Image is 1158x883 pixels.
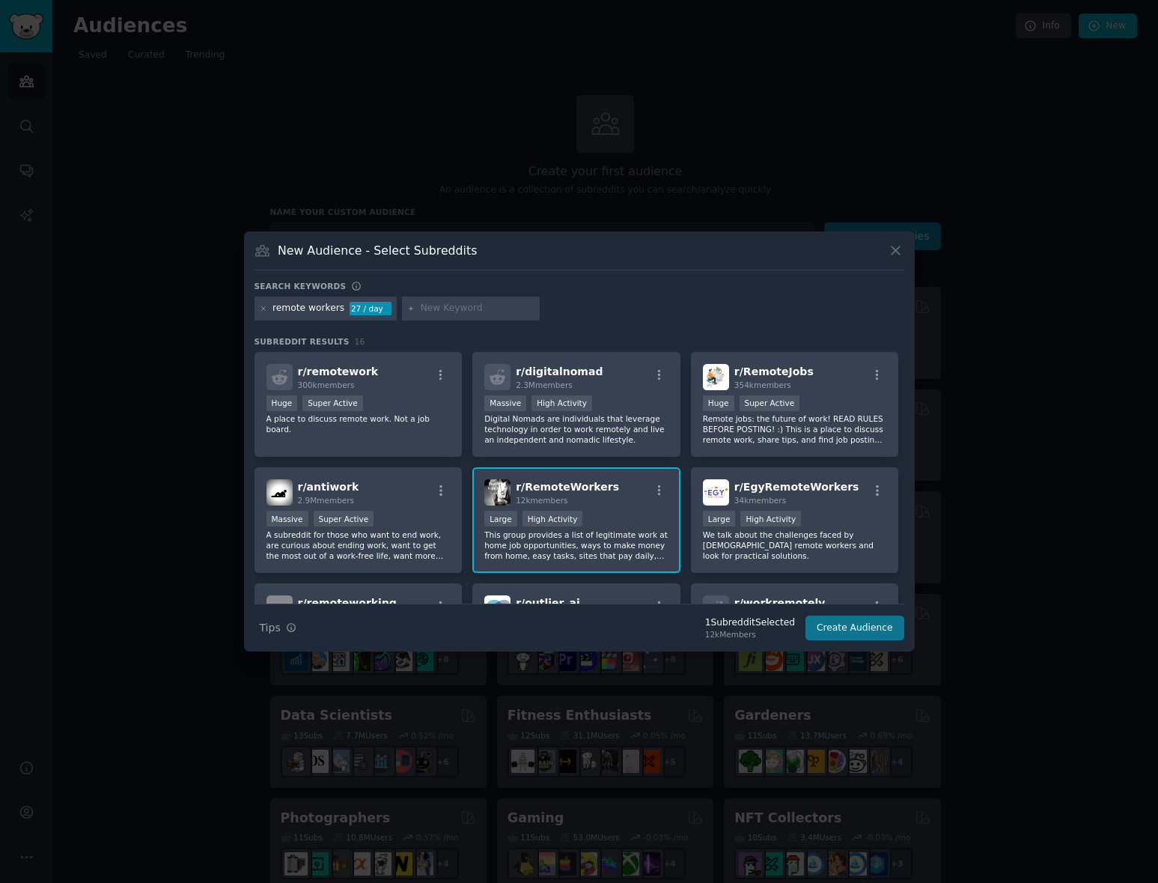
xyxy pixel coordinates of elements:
[266,413,451,434] p: A place to discuss remote work. Not a job board.
[734,496,786,505] span: 34k members
[740,395,800,411] div: Super Active
[484,595,511,622] img: outlier_ai
[703,364,729,390] img: RemoteJobs
[355,337,365,346] span: 16
[266,511,308,527] div: Massive
[703,395,734,411] div: Huge
[255,615,302,641] button: Tips
[350,302,391,315] div: 27 / day
[255,281,347,291] h3: Search keywords
[298,365,379,377] span: r/ remotework
[531,395,592,411] div: High Activity
[516,380,573,389] span: 2.3M members
[484,413,668,445] p: Digital Nomads are individuals that leverage technology in order to work remotely and live an ind...
[516,597,580,609] span: r/ outlier_ai
[266,530,451,561] p: A subreddit for those who want to end work, are curious about ending work, want to get the most o...
[703,511,736,527] div: Large
[266,395,298,411] div: Huge
[255,336,350,347] span: Subreddit Results
[703,530,887,561] p: We talk about the challenges faced by [DEMOGRAPHIC_DATA] remote workers and look for practical so...
[734,365,814,377] span: r/ RemoteJobs
[260,620,281,636] span: Tips
[516,496,567,505] span: 12k members
[705,629,795,640] div: 12k Members
[421,302,534,315] input: New Keyword
[734,597,826,609] span: r/ workremotely
[734,481,859,493] span: r/ EgyRemoteWorkers
[734,380,791,389] span: 354k members
[484,479,511,506] img: RemoteWorkers
[298,597,397,609] span: r/ remoteworking
[805,616,904,641] button: Create Audience
[484,395,526,411] div: Massive
[314,511,374,527] div: Super Active
[703,413,887,445] p: Remote jobs: the future of work! READ RULES BEFORE POSTING! :) This is a place to discuss remote ...
[484,511,517,527] div: Large
[302,395,363,411] div: Super Active
[272,302,344,315] div: remote workers
[522,511,583,527] div: High Activity
[298,380,355,389] span: 300k members
[298,481,359,493] span: r/ antiwork
[516,481,619,493] span: r/ RemoteWorkers
[266,479,293,506] img: antiwork
[703,479,729,506] img: EgyRemoteWorkers
[266,595,293,622] img: remoteworking
[516,365,603,377] span: r/ digitalnomad
[278,243,477,258] h3: New Audience - Select Subreddits
[484,530,668,561] p: This group provides a list of legitimate work at home job opportunities, ways to make money from ...
[705,616,795,630] div: 1 Subreddit Selected
[298,496,355,505] span: 2.9M members
[740,511,801,527] div: High Activity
